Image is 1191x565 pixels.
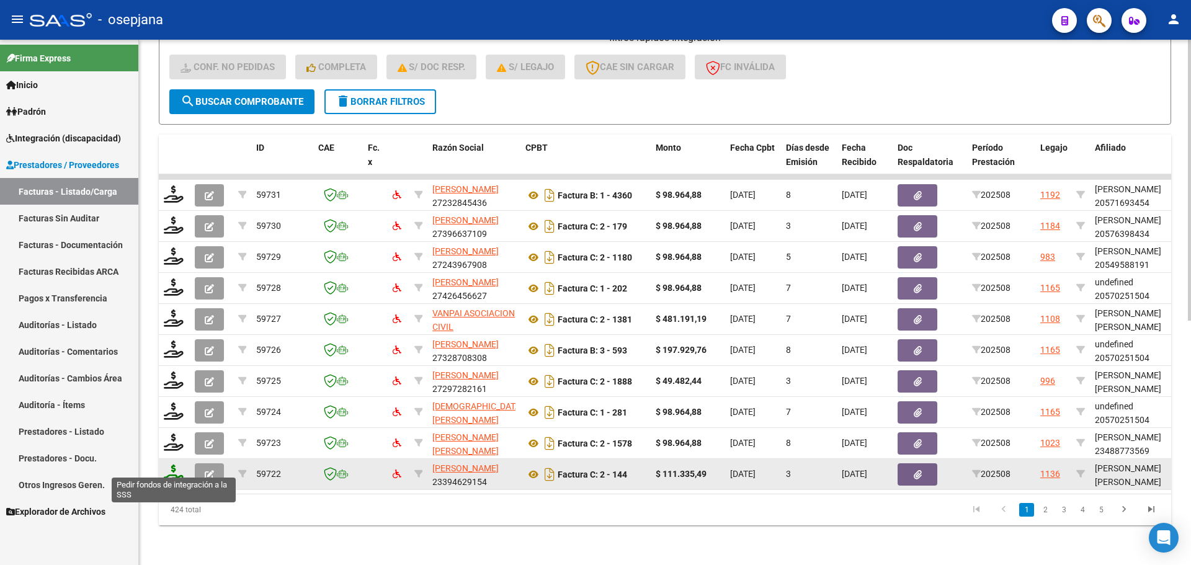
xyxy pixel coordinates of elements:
[730,345,756,355] span: [DATE]
[432,370,499,380] span: [PERSON_NAME]
[432,337,515,363] div: 27328708308
[336,94,350,109] mat-icon: delete
[363,135,388,189] datatable-header-cell: Fc. x
[6,51,71,65] span: Firma Express
[558,314,632,324] strong: Factura C: 2 - 1381
[1073,499,1092,520] li: page 4
[695,55,786,79] button: FC Inválida
[432,399,515,425] div: 23393741104
[1095,337,1184,366] div: undefined 20570251504
[786,252,791,262] span: 5
[1040,312,1060,326] div: 1108
[972,407,1010,417] span: 202508
[730,221,756,231] span: [DATE]
[1040,436,1060,450] div: 1023
[520,135,651,189] datatable-header-cell: CPBT
[898,143,953,167] span: Doc Respaldatoria
[842,438,867,448] span: [DATE]
[706,61,775,73] span: FC Inválida
[318,143,334,153] span: CAE
[295,55,377,79] button: Completa
[181,61,275,73] span: Conf. no pedidas
[1149,523,1179,553] div: Open Intercom Messenger
[256,345,281,355] span: 59726
[1035,135,1071,189] datatable-header-cell: Legajo
[256,190,281,200] span: 59731
[656,345,707,355] strong: $ 197.929,76
[1040,374,1055,388] div: 996
[1055,499,1073,520] li: page 3
[972,469,1010,479] span: 202508
[386,55,477,79] button: S/ Doc Resp.
[574,55,685,79] button: CAE SIN CARGAR
[368,143,380,167] span: Fc. x
[558,221,627,231] strong: Factura C: 2 - 179
[432,308,515,332] span: VANPAI ASOCIACION CIVIL
[336,96,425,107] span: Borrar Filtros
[656,143,681,153] span: Monto
[842,407,867,417] span: [DATE]
[842,376,867,386] span: [DATE]
[730,190,756,200] span: [DATE]
[427,135,520,189] datatable-header-cell: Razón Social
[972,438,1010,448] span: 202508
[965,503,988,517] a: go to first page
[730,407,756,417] span: [DATE]
[893,135,967,189] datatable-header-cell: Doc Respaldatoria
[1075,503,1090,517] a: 4
[542,371,558,391] i: Descargar documento
[786,314,791,324] span: 7
[786,221,791,231] span: 3
[842,252,867,262] span: [DATE]
[558,438,632,448] strong: Factura C: 2 - 1578
[730,252,756,262] span: [DATE]
[1094,503,1108,517] a: 5
[786,190,791,200] span: 8
[1112,503,1136,517] a: go to next page
[842,345,867,355] span: [DATE]
[656,314,707,324] strong: $ 481.191,19
[542,278,558,298] i: Descargar documento
[525,143,548,153] span: CPBT
[972,221,1010,231] span: 202508
[972,376,1010,386] span: 202508
[1095,399,1184,428] div: undefined 20570251504
[432,430,515,456] div: 27331875282
[725,135,781,189] datatable-header-cell: Fecha Cpbt
[1040,467,1060,481] div: 1136
[656,221,702,231] strong: $ 98.964,88
[972,190,1010,200] span: 202508
[1017,499,1036,520] li: page 1
[656,376,702,386] strong: $ 49.482,44
[256,143,264,153] span: ID
[542,340,558,360] i: Descargar documento
[169,55,286,79] button: Conf. no pedidas
[1090,135,1189,189] datatable-header-cell: Afiliado
[1095,275,1184,304] div: undefined 20570251504
[972,345,1010,355] span: 202508
[432,306,515,332] div: 30708829664
[586,61,674,73] span: CAE SIN CARGAR
[1036,499,1055,520] li: page 2
[432,401,523,440] span: [DEMOGRAPHIC_DATA][PERSON_NAME] [PERSON_NAME]
[256,252,281,262] span: 59729
[432,461,515,487] div: 23394629154
[842,314,867,324] span: [DATE]
[432,277,499,287] span: [PERSON_NAME]
[432,432,499,456] span: [PERSON_NAME] [PERSON_NAME]
[432,184,499,194] span: [PERSON_NAME]
[656,469,707,479] strong: $ 111.335,49
[432,339,499,349] span: [PERSON_NAME]
[558,469,627,479] strong: Factura C: 2 - 144
[972,314,1010,324] span: 202508
[972,143,1015,167] span: Período Prestación
[542,247,558,267] i: Descargar documento
[651,135,725,189] datatable-header-cell: Monto
[656,283,702,293] strong: $ 98.964,88
[1095,430,1184,459] div: [PERSON_NAME] 23488773569
[256,376,281,386] span: 59725
[313,135,363,189] datatable-header-cell: CAE
[251,135,313,189] datatable-header-cell: ID
[324,89,436,114] button: Borrar Filtros
[542,434,558,453] i: Descargar documento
